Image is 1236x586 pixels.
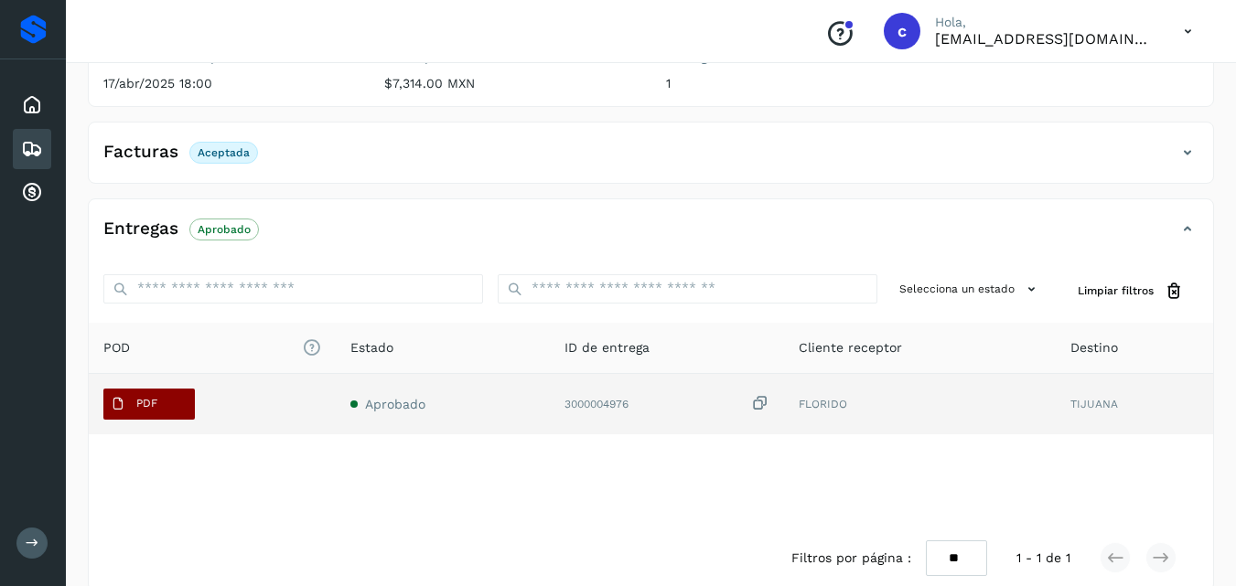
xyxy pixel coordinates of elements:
[935,15,1155,30] p: Hola,
[384,76,636,91] p: $7,314.00 MXN
[13,129,51,169] div: Embarques
[1070,338,1118,357] span: Destino
[89,137,1213,183] div: FacturasAceptada
[564,394,769,413] div: 3000004976
[103,338,321,357] span: POD
[103,389,195,420] button: PDF
[350,338,393,357] span: Estado
[136,397,157,410] p: PDF
[13,85,51,125] div: Inicio
[1056,374,1213,434] td: TIJUANA
[784,374,1056,434] td: FLORIDO
[103,142,178,163] h4: Facturas
[1063,274,1198,308] button: Limpiar filtros
[198,146,250,159] p: Aceptada
[799,338,902,357] span: Cliente receptor
[1078,282,1154,299] span: Limpiar filtros
[198,223,251,236] p: Aprobado
[564,338,650,357] span: ID de entrega
[892,274,1048,304] button: Selecciona un estado
[365,397,425,411] span: Aprobado
[89,214,1213,260] div: EntregasAprobado
[103,76,355,91] p: 17/abr/2025 18:00
[13,173,51,213] div: Cuentas por cobrar
[1016,549,1070,568] span: 1 - 1 de 1
[103,218,178,240] h4: Entregas
[791,549,911,568] span: Filtros por página :
[666,76,918,91] p: 1
[935,30,1155,48] p: cuentasespeciales8_met@castores.com.mx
